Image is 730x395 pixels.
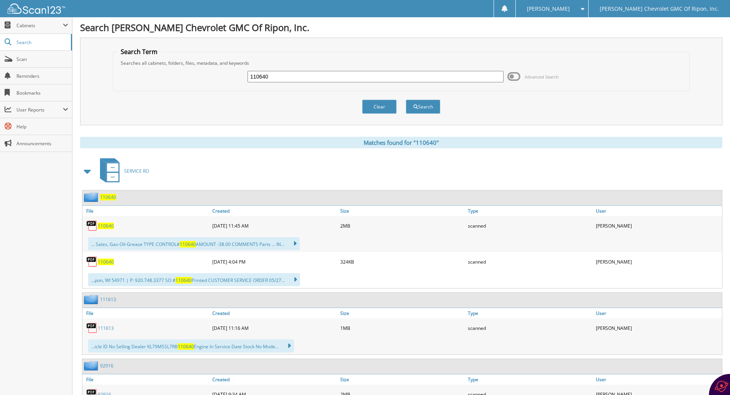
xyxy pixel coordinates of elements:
img: folder2.png [84,192,100,202]
div: ... Sales, Gas-Oil-Grease TYPE CONTROL# AMOUNT -38.00 COMMENTS Parts ... IN... [88,237,300,250]
span: Search [16,39,67,46]
span: Reminders [16,73,68,79]
div: scanned [466,320,594,336]
span: Advanced Search [525,74,559,80]
span: [PERSON_NAME] [527,7,570,11]
a: Size [338,308,466,318]
a: Created [210,206,338,216]
div: 1MB [338,320,466,336]
a: File [82,374,210,385]
img: PDF.png [86,322,98,334]
div: scanned [466,218,594,233]
img: folder2.png [84,361,100,370]
span: SERVICE RO [124,168,149,174]
a: 110640 [98,259,114,265]
div: 324KB [338,254,466,269]
div: 2MB [338,218,466,233]
span: Scan [16,56,68,62]
a: 110640 [100,194,116,200]
img: scan123-logo-white.svg [8,3,65,14]
a: Type [466,206,594,216]
div: [DATE] 4:04 PM [210,254,338,269]
span: Bookmarks [16,90,68,96]
button: Clear [362,100,397,114]
div: [PERSON_NAME] [594,254,722,269]
span: 110640 [180,241,196,247]
span: 110640 [178,343,194,350]
a: Size [338,374,466,385]
a: Type [466,308,594,318]
img: PDF.png [86,256,98,267]
a: 110640 [98,223,114,229]
div: [PERSON_NAME] [594,218,722,233]
div: [PERSON_NAME] [594,320,722,336]
span: [PERSON_NAME] Chevrolet GMC Of Ripon, Inc. [600,7,719,11]
a: Type [466,374,594,385]
span: Help [16,123,68,130]
a: User [594,206,722,216]
span: 110640 [176,277,192,284]
a: Created [210,374,338,385]
a: 111613 [100,296,116,303]
a: User [594,308,722,318]
h1: Search [PERSON_NAME] Chevrolet GMC Of Ripon, Inc. [80,21,722,34]
legend: Search Term [117,48,161,56]
div: Matches found for "110640" [80,137,722,148]
span: User Reports [16,107,63,113]
iframe: Chat Widget [692,358,730,395]
a: 92916 [100,362,113,369]
div: [DATE] 11:16 AM [210,320,338,336]
a: SERVICE RO [95,156,149,186]
a: File [82,308,210,318]
a: File [82,206,210,216]
img: folder2.png [84,295,100,304]
span: Cabinets [16,22,63,29]
img: PDF.png [86,220,98,231]
a: Size [338,206,466,216]
a: Created [210,308,338,318]
div: Searches all cabinets, folders, files, metadata, and keywords [117,60,686,66]
div: scanned [466,254,594,269]
span: Announcements [16,140,68,147]
div: ...pon, WI 54971 | P: 920.748.3377 SO # Printed CUSTOMER SERVICE ORDER 05/27... [88,273,300,286]
div: [DATE] 11:45 AM [210,218,338,233]
a: User [594,374,722,385]
div: ...icle ID No Selling Dealer KL79MSSL7RB Engine In Service Date Stock No Mode... [88,339,294,352]
a: 111613 [98,325,114,331]
button: Search [406,100,440,114]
